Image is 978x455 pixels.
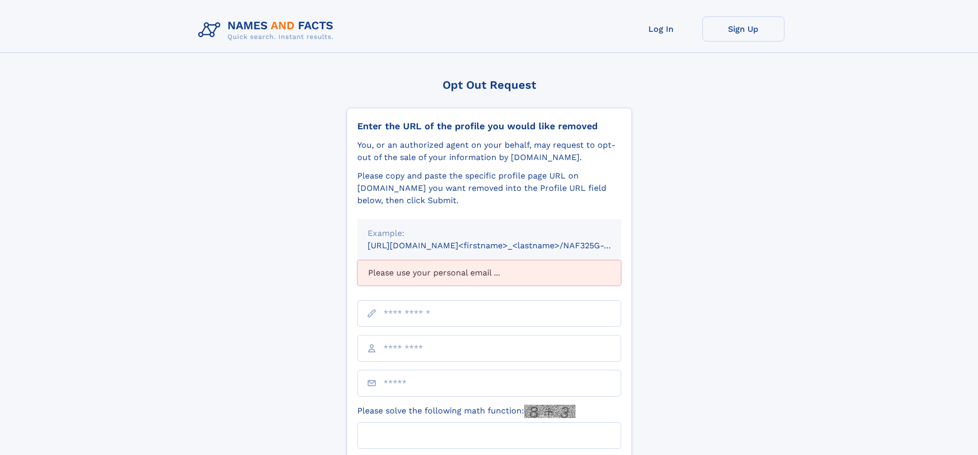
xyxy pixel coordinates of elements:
div: Please use your personal email ... [357,260,621,286]
div: Example: [368,227,611,240]
div: Enter the URL of the profile you would like removed [357,121,621,132]
div: You, or an authorized agent on your behalf, may request to opt-out of the sale of your informatio... [357,139,621,164]
a: Sign Up [702,16,784,42]
small: [URL][DOMAIN_NAME]<firstname>_<lastname>/NAF325G-xxxxxxxx [368,241,641,250]
label: Please solve the following math function: [357,405,576,418]
div: Please copy and paste the specific profile page URL on [DOMAIN_NAME] you want removed into the Pr... [357,170,621,207]
div: Opt Out Request [347,78,632,91]
img: Logo Names and Facts [194,16,342,44]
a: Log In [620,16,702,42]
